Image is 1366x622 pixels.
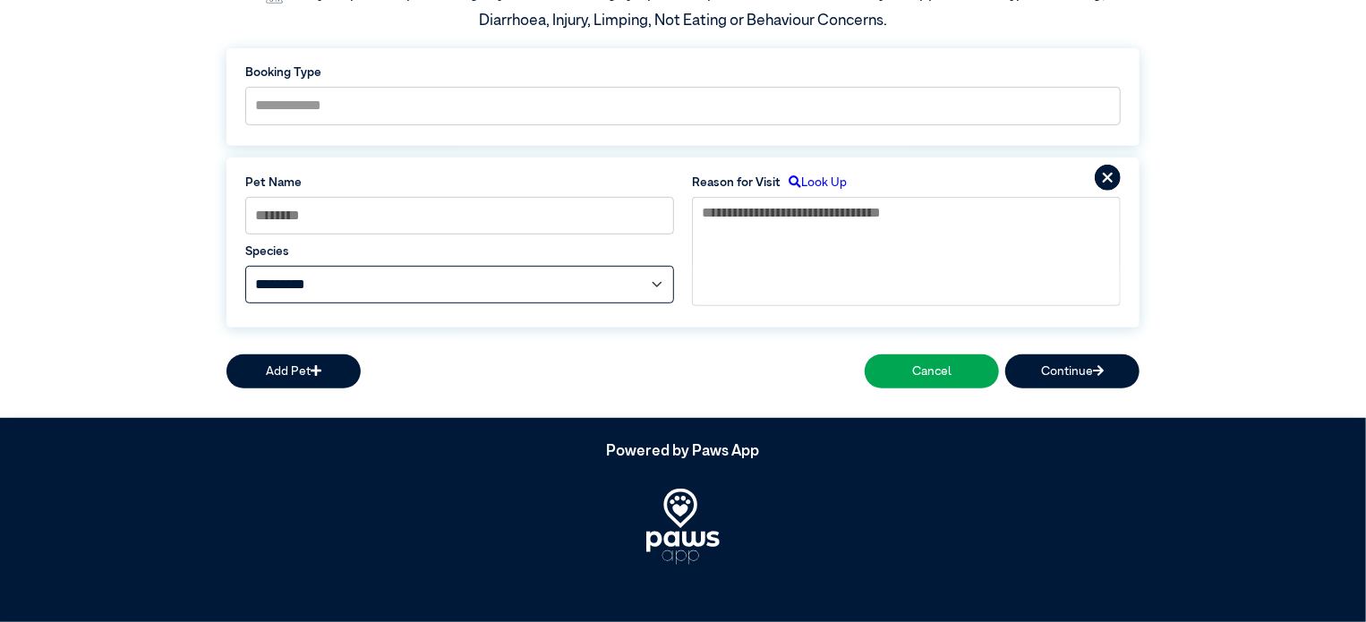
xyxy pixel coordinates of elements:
h5: Powered by Paws App [226,443,1140,461]
label: Reason for Visit [692,174,781,192]
label: Species [245,243,674,260]
button: Cancel [865,354,999,388]
button: Continue [1005,354,1140,388]
label: Pet Name [245,174,674,192]
label: Booking Type [245,64,1121,81]
img: PawsApp [646,489,720,565]
button: Add Pet [226,354,361,388]
label: Look Up [781,174,847,192]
